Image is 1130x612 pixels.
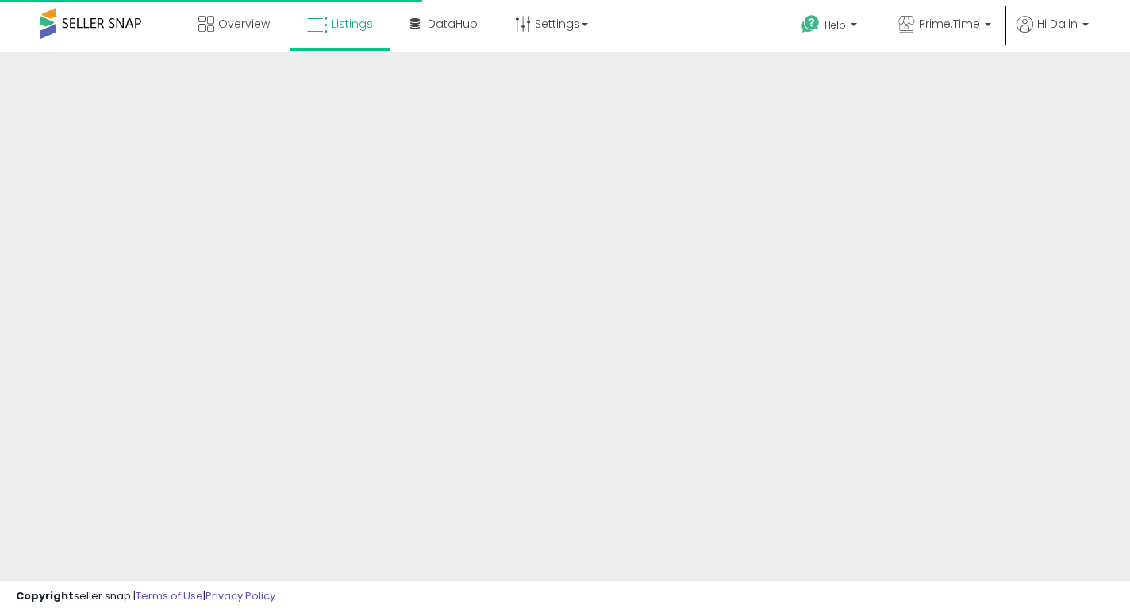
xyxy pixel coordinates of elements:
a: Terms of Use [136,588,203,603]
span: Overview [218,16,270,32]
span: DataHub [428,16,478,32]
div: seller snap | | [16,589,275,604]
a: Hi Dalin [1017,16,1089,52]
strong: Copyright [16,588,74,603]
i: Get Help [801,14,821,34]
span: Hi Dalin [1037,16,1078,32]
a: Privacy Policy [206,588,275,603]
span: Prime.Time [919,16,980,32]
a: Help [789,2,873,52]
span: Listings [332,16,373,32]
span: Help [824,18,846,32]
